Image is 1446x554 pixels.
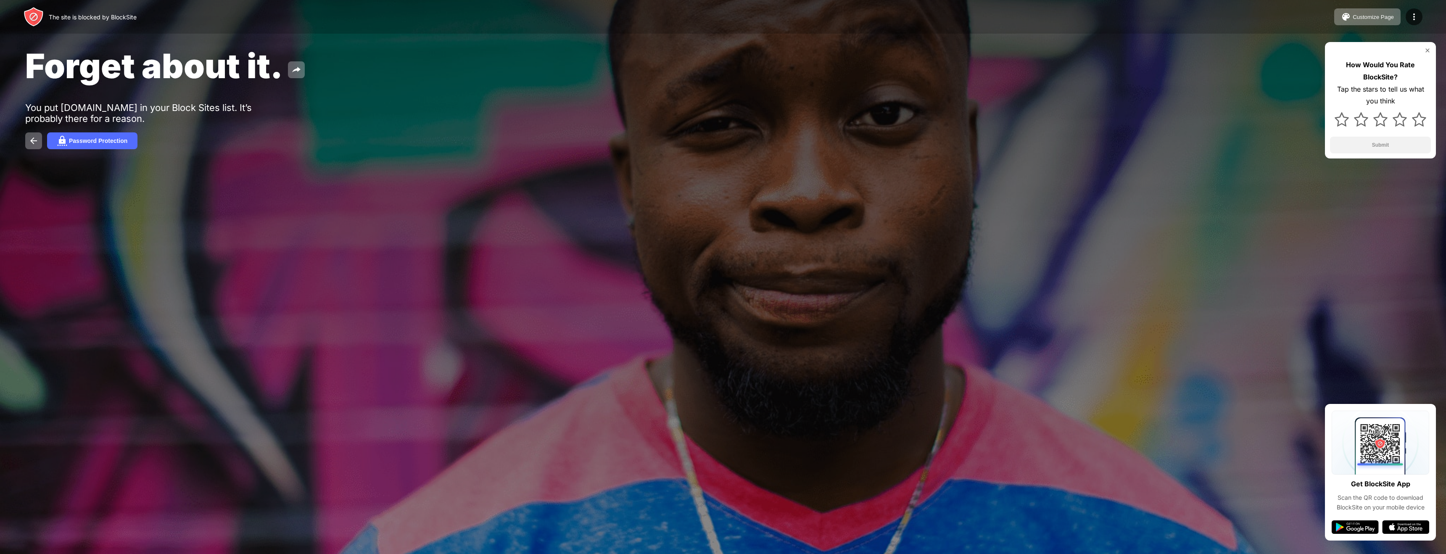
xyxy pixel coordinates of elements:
img: star.svg [1412,112,1426,127]
img: app-store.svg [1382,520,1429,534]
button: Submit [1330,137,1431,153]
img: back.svg [29,136,39,146]
div: Scan the QR code to download BlockSite on your mobile device [1332,493,1429,512]
img: star.svg [1373,112,1388,127]
div: Password Protection [69,137,127,144]
img: qrcode.svg [1332,411,1429,475]
span: Forget about it. [25,45,283,86]
div: How Would You Rate BlockSite? [1330,59,1431,83]
img: share.svg [291,65,301,75]
img: menu-icon.svg [1409,12,1419,22]
img: star.svg [1335,112,1349,127]
div: Get BlockSite App [1351,478,1410,490]
img: pallet.svg [1341,12,1351,22]
img: password.svg [57,136,67,146]
img: rate-us-close.svg [1424,47,1431,54]
button: Customize Page [1334,8,1401,25]
img: star.svg [1354,112,1368,127]
div: Customize Page [1353,14,1394,20]
img: google-play.svg [1332,520,1379,534]
button: Password Protection [47,132,137,149]
img: header-logo.svg [24,7,44,27]
img: star.svg [1393,112,1407,127]
div: You put [DOMAIN_NAME] in your Block Sites list. It’s probably there for a reason. [25,102,285,124]
div: Tap the stars to tell us what you think [1330,83,1431,108]
div: The site is blocked by BlockSite [49,13,137,21]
